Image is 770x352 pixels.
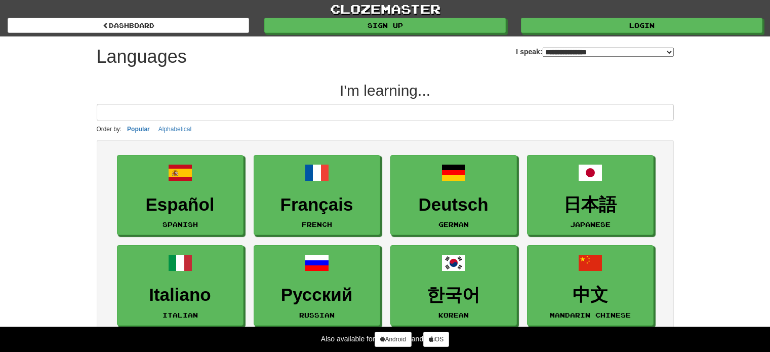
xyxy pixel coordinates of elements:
[521,18,762,33] a: Login
[570,221,611,228] small: Japanese
[299,311,335,319] small: Russian
[438,221,469,228] small: German
[124,124,153,135] button: Popular
[117,245,244,326] a: ItalianoItalian
[123,285,238,305] h3: Italiano
[259,285,375,305] h3: Русский
[155,124,194,135] button: Alphabetical
[254,245,380,326] a: РусскийRussian
[396,285,511,305] h3: 한국어
[390,155,517,236] a: DeutschGerman
[423,332,449,347] a: iOS
[163,311,198,319] small: Italian
[97,126,122,133] small: Order by:
[527,245,654,326] a: 中文Mandarin Chinese
[543,48,674,57] select: I speak:
[97,82,674,99] h2: I'm learning...
[8,18,249,33] a: dashboard
[117,155,244,236] a: EspañolSpanish
[97,47,187,67] h1: Languages
[264,18,506,33] a: Sign up
[375,332,411,347] a: Android
[123,195,238,215] h3: Español
[259,195,375,215] h3: Français
[163,221,198,228] small: Spanish
[302,221,332,228] small: French
[533,195,648,215] h3: 日本語
[533,285,648,305] h3: 中文
[516,47,673,57] label: I speak:
[390,245,517,326] a: 한국어Korean
[396,195,511,215] h3: Deutsch
[550,311,631,319] small: Mandarin Chinese
[254,155,380,236] a: FrançaisFrench
[438,311,469,319] small: Korean
[527,155,654,236] a: 日本語Japanese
